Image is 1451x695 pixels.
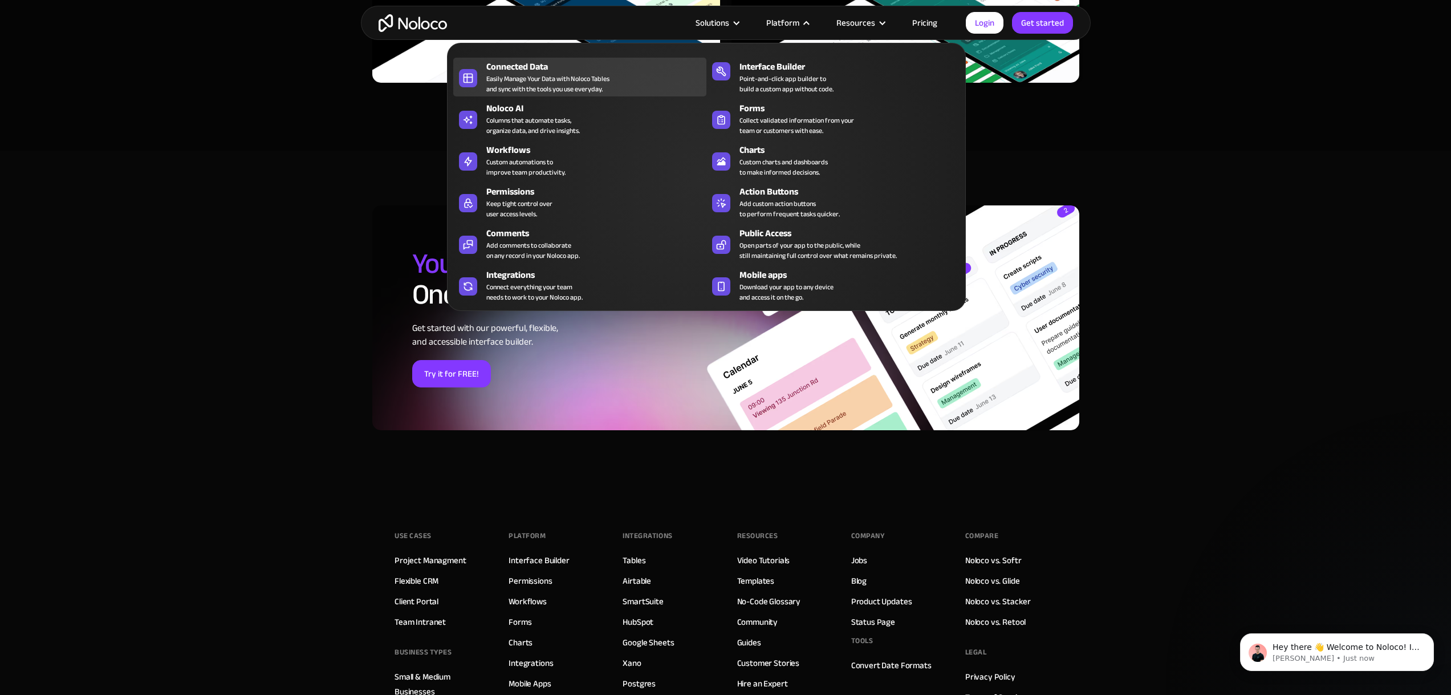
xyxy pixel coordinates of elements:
a: Product Updates [851,594,912,609]
a: PermissionsKeep tight control overuser access levels. [453,183,706,221]
div: Company [851,527,885,544]
div: Comments [486,227,712,240]
a: Connected DataEasily Manage Your Data with Noloco Tablesand sync with the tools you use everyday. [453,58,706,96]
div: Solutions [681,15,752,30]
a: Tables [623,553,645,568]
a: Convert Date Formats [851,658,932,673]
a: Interface BuilderPoint-and-click app builder tobuild a custom app without code. [706,58,960,96]
div: Resources [822,15,898,30]
div: Platform [766,15,799,30]
a: FormsCollect validated information from yourteam or customers with ease. [706,99,960,138]
div: Noloco AI [486,102,712,115]
a: Mobile Apps [509,676,551,691]
a: Client Portal [395,594,438,609]
a: Customer Stories [737,656,800,670]
span: Your [412,237,464,290]
a: ChartsCustom charts and dashboardsto make informed decisions. [706,141,960,180]
div: Get started with our powerful, flexible, and accessible interface builder. [412,321,700,349]
a: Community [737,615,778,629]
a: Status Page [851,615,895,629]
a: Noloco vs. Softr [965,553,1022,568]
a: Noloco vs. Stacker [965,594,1031,609]
div: Add comments to collaborate on any record in your Noloco app. [486,240,580,261]
a: Mobile appsDownload your app to any deviceand access it on the go. [706,266,960,305]
div: INTEGRATIONS [623,527,672,544]
a: Noloco vs. Retool [965,615,1026,629]
div: Tools [851,632,873,649]
a: Workflows [509,594,547,609]
div: Use Cases [395,527,432,544]
div: Custom charts and dashboards to make informed decisions. [739,157,828,177]
div: Interface Builder [739,60,965,74]
a: Noloco vs. Glide [965,573,1020,588]
a: Login [966,12,1003,34]
a: Guides [737,635,761,650]
a: Action ButtonsAdd custom action buttonsto perform frequent tasks quicker. [706,183,960,221]
a: Try it for FREE! [412,360,491,387]
div: Open parts of your app to the public, while still maintaining full control over what remains priv... [739,240,897,261]
a: Jobs [851,553,867,568]
a: Charts [509,635,533,650]
div: Custom automations to improve team productivity. [486,157,566,177]
a: home [379,14,447,32]
div: Solutions [696,15,729,30]
a: Privacy Policy [965,669,1015,684]
div: Permissions [486,185,712,199]
a: No-Code Glossary [737,594,801,609]
a: Interface Builder [509,553,569,568]
a: Noloco AIColumns that automate tasks,organize data, and drive insights. [453,99,706,138]
div: Public Access [739,227,965,240]
a: CommentsAdd comments to collaborateon any record in your Noloco app. [453,224,706,263]
a: Airtable [623,573,651,588]
div: Keep tight control over user access levels. [486,199,552,219]
iframe: Intercom notifications message [1223,609,1451,689]
a: Permissions [509,573,552,588]
a: Templates [737,573,775,588]
div: Mobile apps [739,268,965,282]
a: Integrations [509,656,553,670]
a: Video Tutorials [737,553,790,568]
a: Xano [623,656,641,670]
a: IntegrationsConnect everything your teamneeds to work to your Noloco app. [453,266,706,305]
div: Connect everything your team needs to work to your Noloco app. [486,282,583,302]
div: Compare [965,527,999,544]
div: Easily Manage Your Data with Noloco Tables and sync with the tools you use everyday. [486,74,609,94]
a: Postgres [623,676,656,691]
div: Platform [509,527,546,544]
a: Team Intranet [395,615,446,629]
div: Forms [739,102,965,115]
div: Collect validated information from your team or customers with ease. [739,115,854,136]
a: Hire an Expert [737,676,788,691]
div: Connected Data [486,60,712,74]
a: Project Managment [395,553,466,568]
div: Workflows [486,143,712,157]
div: Resources [836,15,875,30]
h2: ideas, your app. One platform [412,248,700,310]
a: Forms [509,615,531,629]
div: Platform [752,15,822,30]
a: HubSpot [623,615,653,629]
div: Action Buttons [739,185,965,199]
div: Legal [965,644,987,661]
a: WorkflowsCustom automations toimprove team productivity. [453,141,706,180]
a: Public AccessOpen parts of your app to the public, whilestill maintaining full control over what ... [706,224,960,263]
div: Resources [737,527,778,544]
nav: Platform [447,27,966,311]
a: Pricing [898,15,952,30]
div: Integrations [486,268,712,282]
a: Blog [851,573,867,588]
div: Columns that automate tasks, organize data, and drive insights. [486,115,580,136]
a: Flexible CRM [395,573,438,588]
a: Google Sheets [623,635,674,650]
div: Add custom action buttons to perform frequent tasks quicker. [739,199,840,219]
div: BUSINESS TYPES [395,644,452,661]
div: Charts [739,143,965,157]
span: Download your app to any device and access it on the go. [739,282,834,302]
div: Point-and-click app builder to build a custom app without code. [739,74,834,94]
a: Get started [1012,12,1073,34]
a: SmartSuite [623,594,664,609]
